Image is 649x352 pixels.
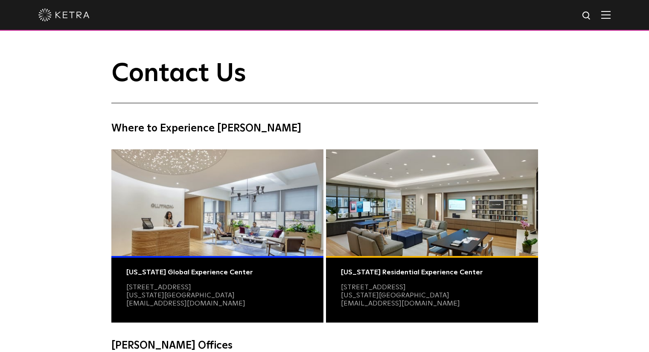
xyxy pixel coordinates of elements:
img: Hamburger%20Nav.svg [601,11,611,19]
img: Residential Photo@2x [326,149,538,256]
img: Commercial Photo@2x [111,149,323,256]
h1: Contact Us [111,60,538,103]
img: search icon [582,11,592,21]
a: [US_STATE][GEOGRAPHIC_DATA] [341,292,449,299]
img: ketra-logo-2019-white [38,9,90,21]
div: [US_STATE] Global Experience Center [126,268,308,276]
a: [STREET_ADDRESS] [126,284,191,291]
a: [US_STATE][GEOGRAPHIC_DATA] [126,292,235,299]
div: [US_STATE] Residential Experience Center [341,268,523,276]
a: [EMAIL_ADDRESS][DOMAIN_NAME] [126,300,245,307]
h4: Where to Experience [PERSON_NAME] [111,120,538,137]
a: [EMAIL_ADDRESS][DOMAIN_NAME] [341,300,460,307]
a: [STREET_ADDRESS] [341,284,406,291]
